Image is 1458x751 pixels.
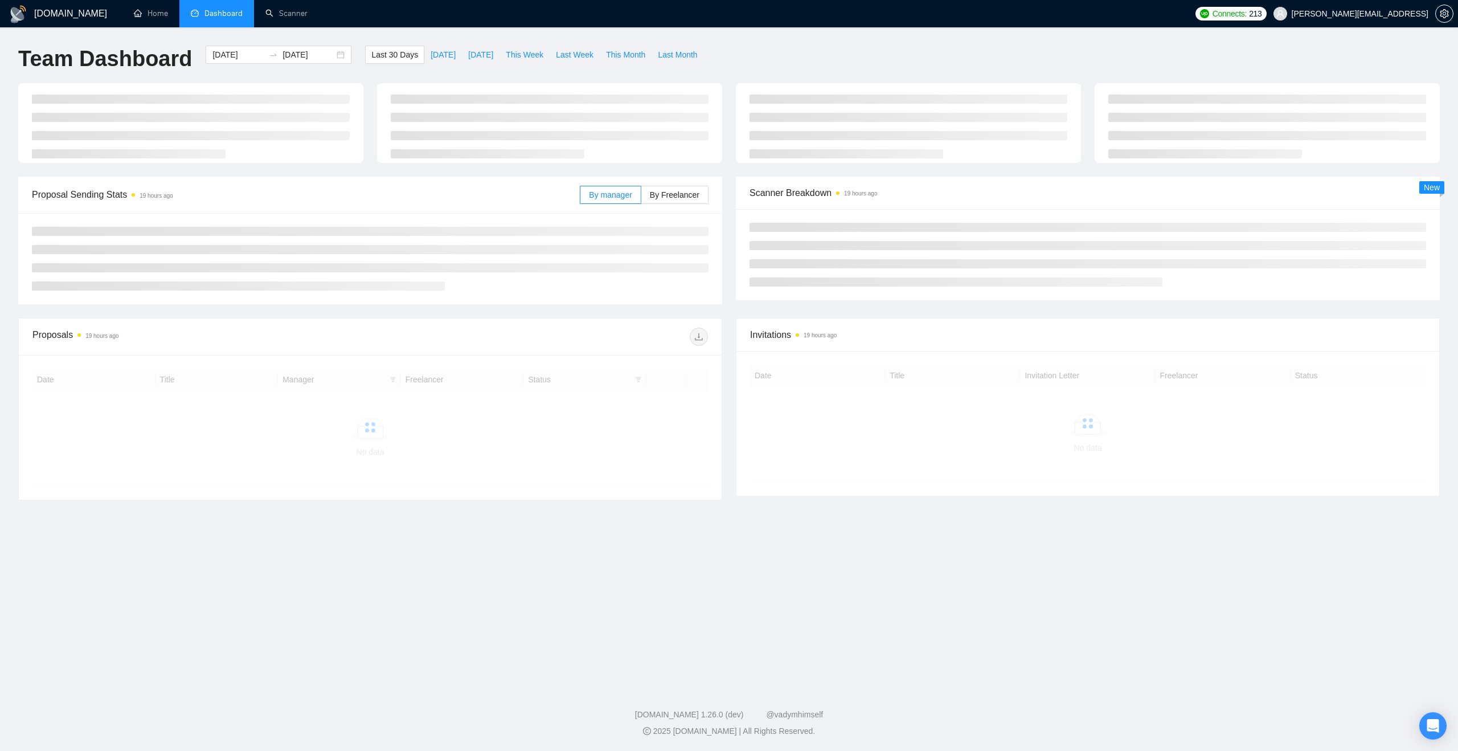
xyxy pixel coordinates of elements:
input: Start date [212,48,264,61]
h1: Team Dashboard [18,46,192,72]
time: 19 hours ago [85,333,118,339]
a: searchScanner [265,9,308,18]
span: user [1276,10,1284,18]
span: By manager [589,190,632,199]
div: Open Intercom Messenger [1419,712,1447,740]
button: setting [1435,5,1453,23]
a: @vadymhimself [766,710,823,719]
img: logo [9,5,27,23]
span: Scanner Breakdown [750,186,1426,200]
span: This Week [506,48,543,61]
button: Last Week [550,46,600,64]
span: Last Week [556,48,593,61]
span: 213 [1249,7,1262,20]
img: upwork-logo.png [1200,9,1209,18]
span: Proposal Sending Stats [32,187,580,202]
button: Last 30 Days [365,46,424,64]
input: End date [282,48,334,61]
time: 19 hours ago [804,332,837,338]
time: 19 hours ago [140,193,173,199]
span: Last 30 Days [371,48,418,61]
button: Last Month [652,46,703,64]
span: By Freelancer [650,190,699,199]
span: dashboard [191,9,199,17]
span: This Month [606,48,645,61]
span: Last Month [658,48,697,61]
div: Proposals [32,328,370,346]
span: copyright [643,727,651,735]
button: This Month [600,46,652,64]
a: homeHome [134,9,168,18]
button: This Week [499,46,550,64]
a: [DOMAIN_NAME] 1.26.0 (dev) [635,710,744,719]
button: [DATE] [424,46,462,64]
span: [DATE] [468,48,493,61]
div: 2025 [DOMAIN_NAME] | All Rights Reserved. [9,725,1449,737]
span: swap-right [269,50,278,59]
span: Connects: [1213,7,1247,20]
a: setting [1435,9,1453,18]
span: setting [1436,9,1453,18]
span: New [1424,183,1440,192]
span: Invitations [750,328,1426,342]
button: [DATE] [462,46,499,64]
span: Dashboard [204,9,243,18]
span: [DATE] [431,48,456,61]
time: 19 hours ago [844,190,877,197]
span: to [269,50,278,59]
